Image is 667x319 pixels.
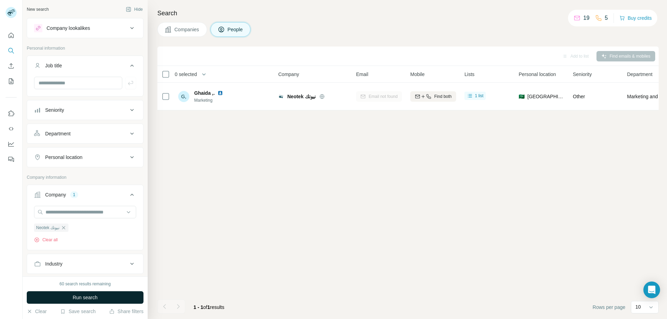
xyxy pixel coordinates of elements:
[410,91,456,102] button: Find both
[27,174,143,181] p: Company information
[6,44,17,57] button: Search
[278,94,284,99] img: Logo of Neotek نيوتك
[27,291,143,304] button: Run search
[217,90,223,96] img: LinkedIn logo
[278,71,299,78] span: Company
[27,45,143,51] p: Personal information
[475,93,484,99] span: 1 list
[605,14,608,22] p: 5
[27,125,143,142] button: Department
[573,71,592,78] span: Seniority
[175,71,197,78] span: 0 selected
[27,6,49,12] div: New search
[27,102,143,118] button: Seniority
[45,191,66,198] div: Company
[27,308,47,315] button: Clear
[45,260,63,267] div: Industry
[583,14,590,22] p: 19
[410,71,425,78] span: Mobile
[27,186,143,206] button: Company1
[6,153,17,166] button: Feedback
[527,93,565,100] span: [GEOGRAPHIC_DATA]
[27,255,143,272] button: Industry
[207,304,210,310] span: 1
[174,26,200,33] span: Companies
[287,93,316,100] span: Neotek نيوتك
[45,62,62,69] div: Job title
[6,29,17,42] button: Quick start
[178,91,189,102] div: G,
[47,25,90,32] div: Company lookalikes
[194,90,215,96] span: Ghaida ,.
[27,149,143,166] button: Personal location
[194,97,231,103] span: Marketing
[635,303,641,310] p: 10
[109,308,143,315] button: Share filters
[59,281,110,287] div: 60 search results remaining
[643,282,660,298] div: Open Intercom Messenger
[6,123,17,135] button: Use Surfe API
[434,93,452,100] span: Find both
[6,138,17,150] button: Dashboard
[27,57,143,77] button: Job title
[73,294,98,301] span: Run search
[6,60,17,72] button: Enrich CSV
[157,8,659,18] h4: Search
[6,75,17,87] button: My lists
[593,304,625,311] span: Rows per page
[619,13,652,23] button: Buy credits
[60,308,96,315] button: Save search
[27,20,143,36] button: Company lookalikes
[193,304,203,310] span: 1 - 1
[627,71,652,78] span: Department
[45,130,71,137] div: Department
[34,237,58,243] button: Clear all
[519,93,525,100] span: 🇸🇦
[36,225,59,231] span: Neotek نيوتك
[45,154,82,161] div: Personal location
[228,26,244,33] span: People
[193,304,224,310] span: results
[45,107,64,114] div: Seniority
[464,71,475,78] span: Lists
[121,4,148,15] button: Hide
[70,192,78,198] div: 1
[519,71,556,78] span: Personal location
[203,304,207,310] span: of
[573,94,585,99] span: Other
[6,107,17,120] button: Use Surfe on LinkedIn
[356,71,368,78] span: Email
